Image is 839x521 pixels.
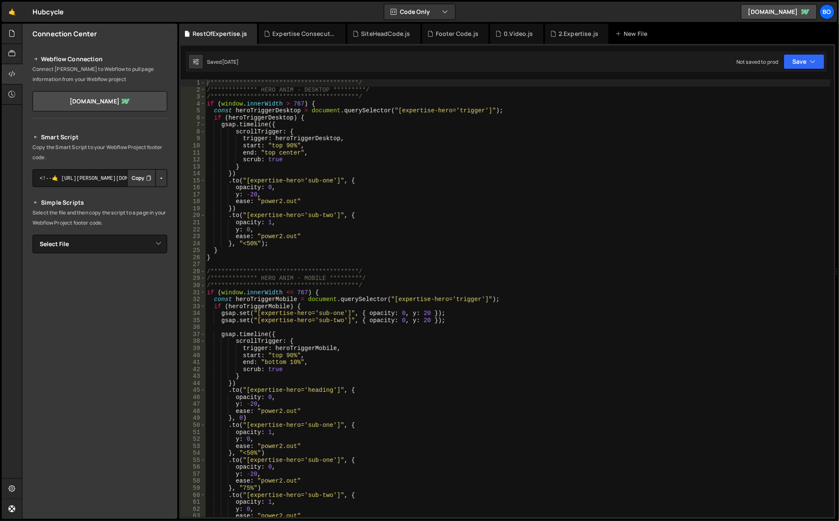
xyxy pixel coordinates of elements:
div: 53 [181,443,206,450]
div: 48 [181,408,206,415]
div: 43 [181,373,206,380]
h2: Connection Center [33,29,97,38]
div: Button group with nested dropdown [127,169,167,187]
div: 39 [181,345,206,352]
div: 57 [181,471,206,478]
div: Not saved to prod [736,58,779,65]
iframe: YouTube video player [33,349,168,425]
h2: Webflow Connection [33,54,167,64]
div: Expertise ConsecutiveFlip.js [272,30,336,38]
p: Connect [PERSON_NAME] to Webflow to pull page information from your Webflow project [33,64,167,84]
div: Hubcycle [33,7,64,17]
div: 45 [181,387,206,394]
div: 35 [181,317,206,324]
div: 10 [181,142,206,149]
div: 38 [181,338,206,345]
div: 13 [181,163,206,171]
div: Footer Code.js [436,30,478,38]
div: 9 [181,135,206,142]
div: 16 [181,184,206,191]
div: 6 [181,114,206,122]
div: 18 [181,198,206,205]
div: 50 [181,422,206,429]
div: 37 [181,331,206,338]
div: 7 [181,121,206,128]
h2: Smart Script [33,132,167,142]
a: 🤙 [2,2,22,22]
div: 60 [181,492,206,499]
div: 58 [181,478,206,485]
button: Copy [127,169,156,187]
div: 32 [181,296,206,303]
div: 40 [181,352,206,359]
div: 47 [181,401,206,408]
div: 24 [181,240,206,247]
div: Saved [207,58,239,65]
div: New File [615,30,651,38]
div: 2.Expertise.js [559,30,598,38]
div: 14 [181,170,206,177]
div: 56 [181,464,206,471]
div: 2 [181,87,206,94]
div: RestOfExpertise.js [193,30,247,38]
iframe: YouTube video player [33,267,168,343]
div: 28 [181,268,206,275]
button: Code Only [384,4,455,19]
div: 0.Video.js [504,30,533,38]
a: Bo [820,4,835,19]
h2: Simple Scripts [33,198,167,208]
div: 23 [181,233,206,240]
div: 26 [181,254,206,261]
div: 41 [181,359,206,366]
a: [DOMAIN_NAME] [33,91,167,111]
textarea: <!--🤙 [URL][PERSON_NAME][DOMAIN_NAME]> <script>document.addEventListener("DOMContentLoaded", func... [33,169,167,187]
div: 12 [181,156,206,163]
div: 3 [181,93,206,100]
div: SiteHeadCode.js [361,30,410,38]
p: Copy the Smart Script to your Webflow Project footer code. [33,142,167,163]
div: 49 [181,415,206,422]
div: 11 [181,149,206,157]
div: 59 [181,485,206,492]
div: 1 [181,79,206,87]
div: 46 [181,394,206,401]
div: 22 [181,226,206,233]
p: Select the file and then copy the script to a page in your Webflow Project footer code. [33,208,167,228]
div: 33 [181,303,206,310]
div: 61 [181,499,206,506]
div: 55 [181,457,206,464]
button: Save [784,54,825,69]
div: 15 [181,177,206,185]
div: 36 [181,324,206,331]
div: 54 [181,450,206,457]
div: 44 [181,380,206,387]
div: 30 [181,282,206,289]
div: 20 [181,212,206,219]
div: [DATE] [222,58,239,65]
div: 62 [181,506,206,513]
div: 17 [181,191,206,198]
div: 4 [181,100,206,108]
div: 21 [181,219,206,226]
a: [DOMAIN_NAME] [741,4,817,19]
div: 31 [181,289,206,296]
div: 5 [181,107,206,114]
div: 29 [181,275,206,282]
div: 8 [181,128,206,136]
div: 51 [181,429,206,436]
div: 19 [181,205,206,212]
div: 34 [181,310,206,317]
div: 63 [181,513,206,520]
div: 27 [181,261,206,268]
div: 25 [181,247,206,254]
div: 42 [181,366,206,373]
div: 52 [181,436,206,443]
